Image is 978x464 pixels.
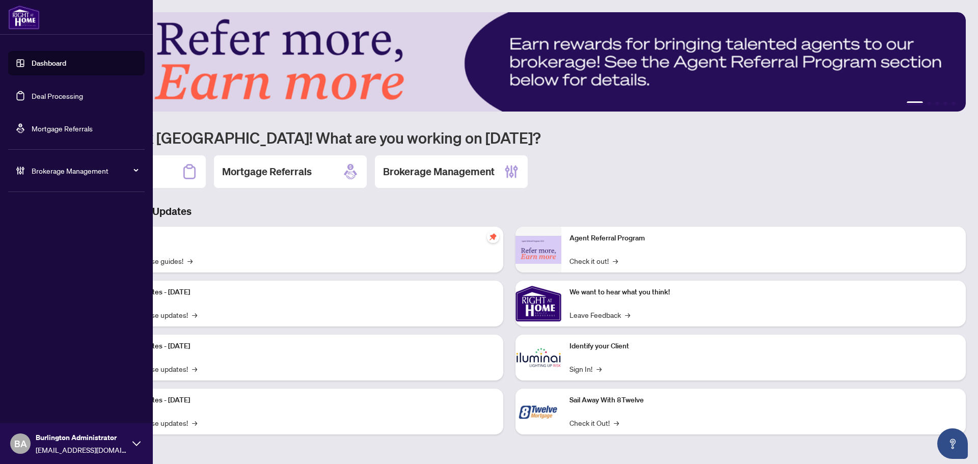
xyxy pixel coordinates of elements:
button: Open asap [937,428,968,459]
button: 1 [907,101,923,105]
span: → [625,309,630,320]
span: BA [14,436,27,451]
button: 3 [935,101,939,105]
p: Identify your Client [569,341,958,352]
p: Platform Updates - [DATE] [107,341,495,352]
span: Burlington Administrator [36,432,127,443]
p: Self-Help [107,233,495,244]
h2: Mortgage Referrals [222,165,312,179]
span: → [596,363,602,374]
p: We want to hear what you think! [569,287,958,298]
p: Platform Updates - [DATE] [107,395,495,406]
span: → [192,309,197,320]
button: 2 [927,101,931,105]
span: → [192,417,197,428]
p: Agent Referral Program [569,233,958,244]
span: → [613,255,618,266]
a: Leave Feedback→ [569,309,630,320]
a: Mortgage Referrals [32,124,93,133]
span: Brokerage Management [32,165,138,176]
a: Check it out!→ [569,255,618,266]
h3: Brokerage & Industry Updates [53,204,966,219]
h1: Welcome back [GEOGRAPHIC_DATA]! What are you working on [DATE]? [53,128,966,147]
img: logo [8,5,40,30]
h2: Brokerage Management [383,165,495,179]
span: [EMAIL_ADDRESS][DOMAIN_NAME] [36,444,127,455]
a: Check it Out!→ [569,417,619,428]
button: 4 [943,101,947,105]
p: Sail Away With 8Twelve [569,395,958,406]
a: Dashboard [32,59,66,68]
img: Sail Away With 8Twelve [515,389,561,434]
span: → [187,255,193,266]
span: → [614,417,619,428]
span: → [192,363,197,374]
button: 5 [952,101,956,105]
a: Sign In!→ [569,363,602,374]
img: We want to hear what you think! [515,281,561,326]
p: Platform Updates - [DATE] [107,287,495,298]
img: Agent Referral Program [515,236,561,264]
img: Identify your Client [515,335,561,380]
img: Slide 0 [53,12,966,112]
span: pushpin [487,231,499,243]
a: Deal Processing [32,91,83,100]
